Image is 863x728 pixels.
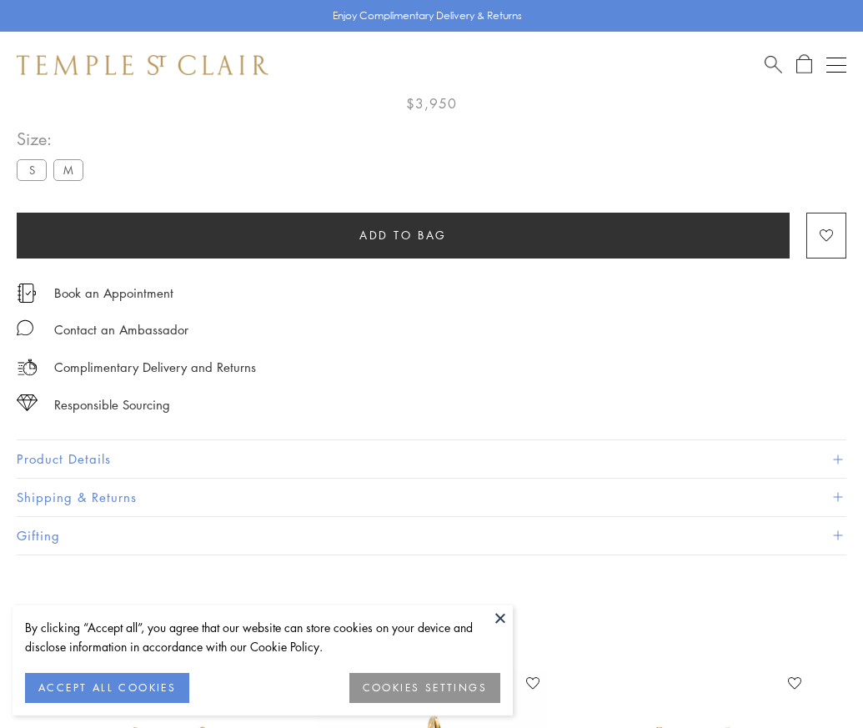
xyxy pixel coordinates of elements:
span: Add to bag [359,226,447,244]
button: ACCEPT ALL COOKIES [25,673,189,703]
a: Open Shopping Bag [796,54,812,75]
button: Gifting [17,517,846,555]
img: icon_sourcing.svg [17,394,38,411]
p: Enjoy Complimentary Delivery & Returns [333,8,522,24]
span: Size: [17,125,90,153]
div: Contact an Ambassador [54,319,188,340]
button: COOKIES SETTINGS [349,673,500,703]
img: icon_delivery.svg [17,357,38,378]
button: Open navigation [826,55,846,75]
button: Product Details [17,440,846,478]
p: Complimentary Delivery and Returns [54,357,256,378]
img: Temple St. Clair [17,55,268,75]
img: icon_appointment.svg [17,284,37,303]
img: MessageIcon-01_2.svg [17,319,33,336]
a: Search [765,54,782,75]
div: Responsible Sourcing [54,394,170,415]
span: $3,950 [406,93,457,114]
button: Add to bag [17,213,790,259]
button: Shipping & Returns [17,479,846,516]
div: By clicking “Accept all”, you agree that our website can store cookies on your device and disclos... [25,618,500,656]
label: S [17,159,47,180]
a: Book an Appointment [54,284,173,302]
label: M [53,159,83,180]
